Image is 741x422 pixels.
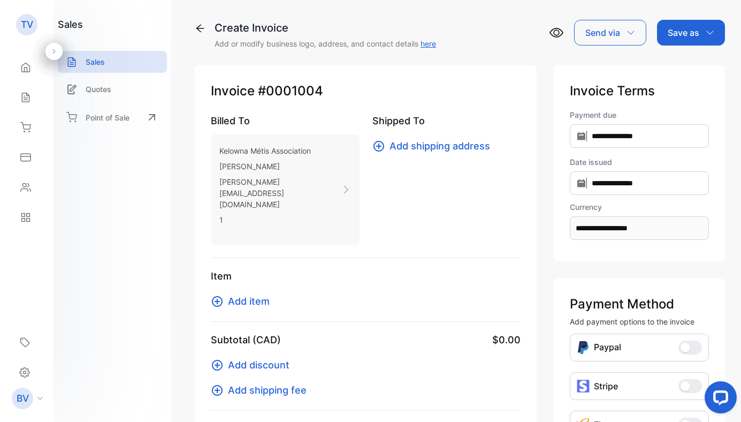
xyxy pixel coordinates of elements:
[219,143,341,159] p: Kelowna Métis Association
[86,56,105,67] p: Sales
[58,78,167,100] a: Quotes
[211,114,360,128] p: Billed To
[215,20,436,36] div: Create Invoice
[211,269,521,283] p: Item
[211,333,281,347] p: Subtotal (CAD)
[215,38,436,49] p: Add or modify business logo, address, and contact details
[594,380,618,393] p: Stripe
[258,81,323,101] span: #0001004
[211,358,296,372] button: Add discount
[372,114,521,128] p: Shipped To
[228,358,289,372] span: Add discount
[570,109,709,120] label: Payment due
[58,51,167,73] a: Sales
[86,112,129,123] p: Point of Sale
[668,26,699,39] p: Save as
[570,156,709,168] label: Date issued
[570,316,709,327] p: Add payment options to the invoice
[594,341,621,355] p: Paypal
[585,26,620,39] p: Send via
[219,212,341,228] p: 1
[570,201,709,213] label: Currency
[219,159,341,174] p: [PERSON_NAME]
[228,383,307,397] span: Add shipping fee
[228,294,270,308] span: Add item
[211,294,276,308] button: Add item
[421,39,436,48] a: here
[219,174,341,212] p: [PERSON_NAME][EMAIL_ADDRESS][DOMAIN_NAME]
[577,380,590,393] img: icon
[570,295,709,314] p: Payment Method
[211,383,313,397] button: Add shipping fee
[492,333,521,347] span: $0.00
[574,20,646,46] button: Send via
[372,139,496,153] button: Add shipping address
[389,139,490,153] span: Add shipping address
[696,377,741,422] iframe: LiveChat chat widget
[17,391,29,405] p: BV
[570,81,709,101] p: Invoice Terms
[577,341,590,355] img: Icon
[86,84,111,95] p: Quotes
[657,20,725,46] button: Save as
[58,17,83,32] h1: sales
[211,81,521,101] p: Invoice
[21,18,33,32] p: TV
[58,105,167,129] a: Point of Sale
